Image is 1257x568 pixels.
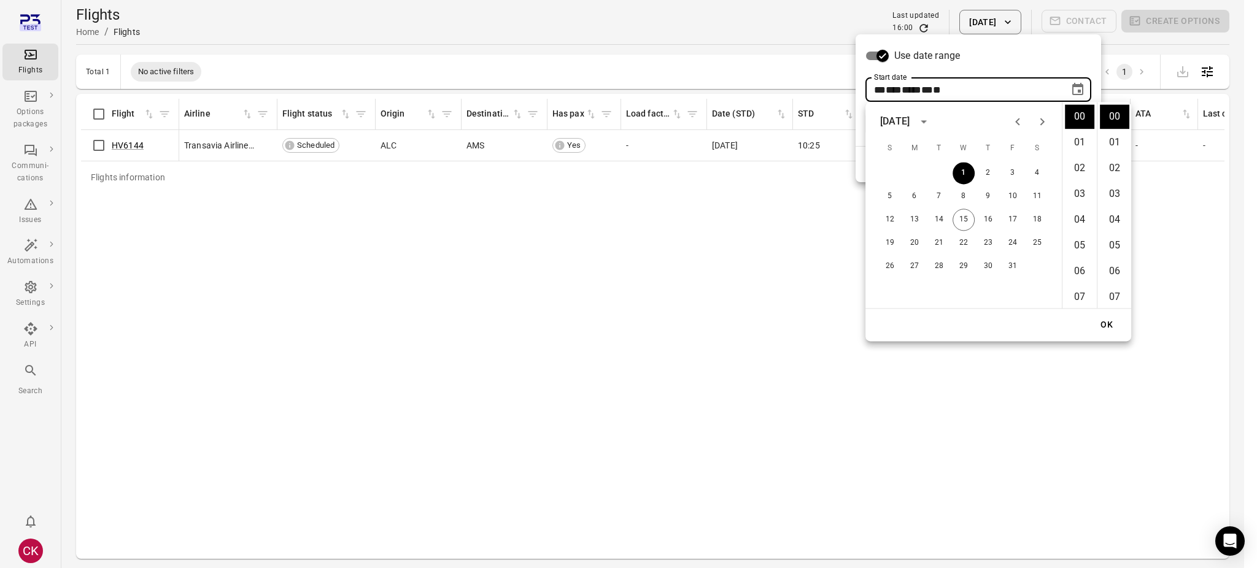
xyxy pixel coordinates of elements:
[1100,182,1129,206] li: 3 minutes
[1026,232,1048,254] button: 25
[879,209,901,231] button: 12
[953,136,975,161] span: Wednesday
[879,185,901,207] button: 5
[1065,104,1094,129] li: 0 hours
[874,85,886,94] span: Day
[1065,285,1094,309] li: 7 hours
[902,85,921,94] span: Year
[1215,526,1245,556] div: Open Intercom Messenger
[903,136,926,161] span: Monday
[933,85,941,94] span: Minutes
[977,232,999,254] button: 23
[874,72,907,82] label: Start date
[903,209,926,231] button: 13
[1065,207,1094,232] li: 4 hours
[953,162,975,184] button: 1
[1030,109,1054,134] button: Next month
[1026,185,1048,207] button: 11
[1100,285,1129,309] li: 7 minutes
[1065,233,1094,258] li: 5 hours
[1065,182,1094,206] li: 3 hours
[1002,232,1024,254] button: 24
[953,232,975,254] button: 22
[977,255,999,277] button: 30
[1100,156,1129,180] li: 2 minutes
[1100,259,1129,283] li: 6 minutes
[1100,104,1129,129] li: 0 minutes
[1002,185,1024,207] button: 10
[1062,102,1097,308] ul: Select hours
[953,255,975,277] button: 29
[928,255,950,277] button: 28
[1002,136,1024,161] span: Friday
[977,162,999,184] button: 2
[1066,77,1090,102] button: Choose date, selected date is Oct 1, 2025
[894,48,960,63] span: Use date range
[879,255,901,277] button: 26
[879,136,901,161] span: Sunday
[977,185,999,207] button: 9
[880,114,910,129] div: [DATE]
[879,232,901,254] button: 19
[953,209,975,231] button: 15
[1065,259,1094,283] li: 6 hours
[1097,102,1131,308] ul: Select minutes
[977,136,999,161] span: Thursday
[1002,255,1024,277] button: 31
[1026,136,1048,161] span: Saturday
[1002,162,1024,184] button: 3
[1026,162,1048,184] button: 4
[1100,233,1129,258] li: 5 minutes
[913,111,934,132] button: calendar view is open, switch to year view
[928,209,950,231] button: 14
[1087,313,1126,336] button: OK
[977,209,999,231] button: 16
[953,185,975,207] button: 8
[928,185,950,207] button: 7
[903,232,926,254] button: 20
[1100,207,1129,232] li: 4 minutes
[921,85,933,94] span: Hours
[1005,109,1030,134] button: Previous month
[903,255,926,277] button: 27
[903,185,926,207] button: 6
[1100,130,1129,155] li: 1 minutes
[928,136,950,161] span: Tuesday
[1065,156,1094,180] li: 2 hours
[1026,209,1048,231] button: 18
[928,232,950,254] button: 21
[1002,209,1024,231] button: 17
[1065,130,1094,155] li: 1 hours
[886,85,902,94] span: Month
